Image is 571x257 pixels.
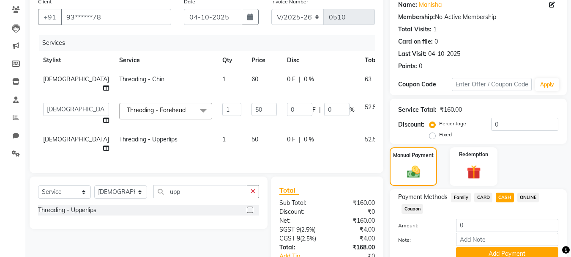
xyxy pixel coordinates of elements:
[38,51,114,70] th: Stylist
[319,105,321,114] span: |
[419,0,442,9] a: Manisha
[114,51,217,70] th: Service
[38,9,62,25] button: +91
[304,75,314,84] span: 0 %
[433,25,437,34] div: 1
[439,120,466,127] label: Percentage
[43,75,109,83] span: [DEMOGRAPHIC_DATA]
[398,105,437,114] div: Service Total:
[535,78,559,91] button: Apply
[440,105,462,114] div: ₹160.00
[398,0,417,9] div: Name:
[434,37,438,46] div: 0
[327,225,381,234] div: ₹4.00
[398,13,558,22] div: No Active Membership
[127,106,186,114] span: Threading - Forehead
[350,105,355,114] span: %
[302,235,314,242] span: 2.5%
[273,199,327,207] div: Sub Total:
[398,37,433,46] div: Card on file:
[456,233,558,246] input: Add Note
[451,193,471,202] span: Family
[273,216,327,225] div: Net:
[365,103,376,111] span: 52.5
[398,50,426,58] div: Last Visit:
[452,78,532,91] input: Enter Offer / Coupon Code
[279,186,299,195] span: Total
[282,51,360,70] th: Disc
[299,75,301,84] span: |
[462,163,485,181] img: _gift.svg
[222,135,226,143] span: 1
[327,199,381,207] div: ₹160.00
[304,135,314,144] span: 0 %
[403,164,424,180] img: _cash.svg
[273,243,327,252] div: Total:
[273,207,327,216] div: Discount:
[43,135,109,143] span: [DEMOGRAPHIC_DATA]
[251,135,258,143] span: 50
[496,193,514,202] span: CASH
[456,219,558,232] input: Amount
[279,235,300,242] span: CGST 9
[517,193,539,202] span: ONLINE
[428,50,460,58] div: 04-10-2025
[287,75,295,84] span: 0 F
[360,51,384,70] th: Total
[392,222,449,229] label: Amount:
[119,135,178,143] span: Threading - Upperlips
[299,135,301,144] span: |
[327,243,381,252] div: ₹168.00
[222,75,226,83] span: 1
[119,75,164,83] span: Threading - Chin
[398,80,451,89] div: Coupon Code
[327,234,381,243] div: ₹4.00
[439,131,452,138] label: Fixed
[474,193,492,202] span: CARD
[365,135,376,143] span: 52.5
[393,152,434,159] label: Manual Payment
[287,135,295,144] span: 0 F
[279,226,300,233] span: SGST 9
[273,225,327,234] div: ( )
[327,216,381,225] div: ₹160.00
[273,234,327,243] div: ( )
[251,75,258,83] span: 60
[217,51,246,70] th: Qty
[419,62,422,71] div: 0
[365,75,372,83] span: 63
[459,151,488,158] label: Redemption
[39,35,381,51] div: Services
[38,206,96,215] div: Threading - Upperlips
[398,193,448,202] span: Payment Methods
[301,226,314,233] span: 2.5%
[246,51,282,70] th: Price
[398,13,435,22] div: Membership:
[402,204,423,214] span: Coupon
[327,207,381,216] div: ₹0
[153,185,247,198] input: Search or Scan
[398,120,424,129] div: Discount:
[312,105,316,114] span: F
[392,236,449,244] label: Note:
[398,25,432,34] div: Total Visits:
[61,9,171,25] input: Search by Name/Mobile/Email/Code
[398,62,417,71] div: Points:
[186,106,189,114] a: x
